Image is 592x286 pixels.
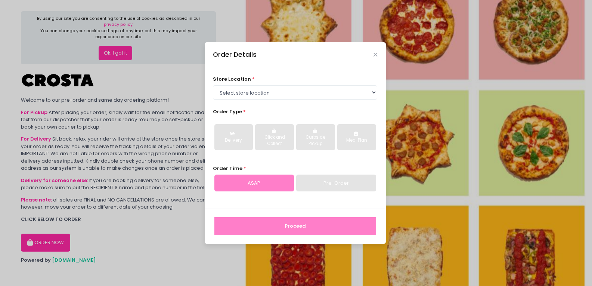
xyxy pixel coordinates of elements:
button: Close [374,53,377,56]
button: Delivery [214,124,253,150]
span: Order Time [213,165,242,172]
div: Click and Collect [260,134,288,147]
button: Curbside Pickup [296,124,335,150]
div: Meal Plan [343,137,371,144]
button: Meal Plan [337,124,376,150]
div: Curbside Pickup [301,134,329,147]
button: Proceed [214,217,376,235]
span: Order Type [213,108,242,115]
button: Click and Collect [255,124,294,150]
div: Delivery [220,137,248,144]
div: Order Details [213,50,257,59]
span: store location [213,76,251,83]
